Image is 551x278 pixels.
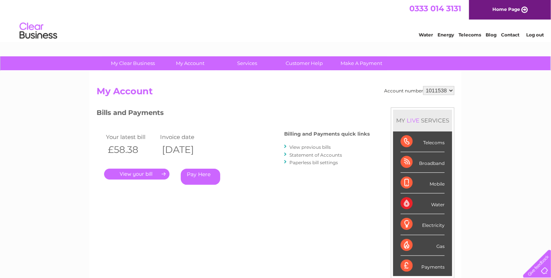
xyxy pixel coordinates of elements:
a: Blog [486,32,497,38]
div: Water [401,193,445,214]
th: £58.38 [104,142,158,157]
td: Invoice date [158,132,212,142]
div: Payments [401,256,445,276]
div: Mobile [401,173,445,193]
a: Paperless bill settings [289,160,338,165]
a: Contact [501,32,519,38]
a: 0333 014 3131 [409,4,461,13]
img: logo.png [19,20,58,42]
td: Your latest bill [104,132,158,142]
h3: Bills and Payments [97,107,370,121]
div: LIVE [405,117,421,124]
a: Telecoms [459,32,481,38]
a: Services [216,56,279,70]
div: Clear Business is a trading name of Verastar Limited (registered in [GEOGRAPHIC_DATA] No. 3667643... [98,4,454,36]
h2: My Account [97,86,454,100]
a: View previous bills [289,144,331,150]
a: Pay Here [181,169,220,185]
div: Account number [384,86,454,95]
a: Statement of Accounts [289,152,342,158]
a: Make A Payment [331,56,393,70]
div: Broadband [401,152,445,173]
a: Log out [526,32,544,38]
div: Electricity [401,214,445,235]
div: MY SERVICES [393,110,452,131]
a: My Clear Business [102,56,164,70]
div: Gas [401,235,445,256]
a: My Account [159,56,221,70]
a: . [104,169,170,180]
a: Energy [437,32,454,38]
a: Customer Help [274,56,336,70]
h4: Billing and Payments quick links [284,131,370,137]
th: [DATE] [158,142,212,157]
div: Telecoms [401,131,445,152]
a: Water [419,32,433,38]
